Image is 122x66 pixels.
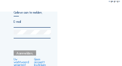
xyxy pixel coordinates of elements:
[12,2,20,4] img: C-SITE logo
[14,11,51,16] div: Gelieve aan te melden.
[118,1,120,2] div: DE
[109,1,112,2] div: EN
[14,20,51,24] input: E-mail
[115,1,118,2] div: FR
[14,50,36,56] div: Aanmelden.
[112,1,115,2] div: NL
